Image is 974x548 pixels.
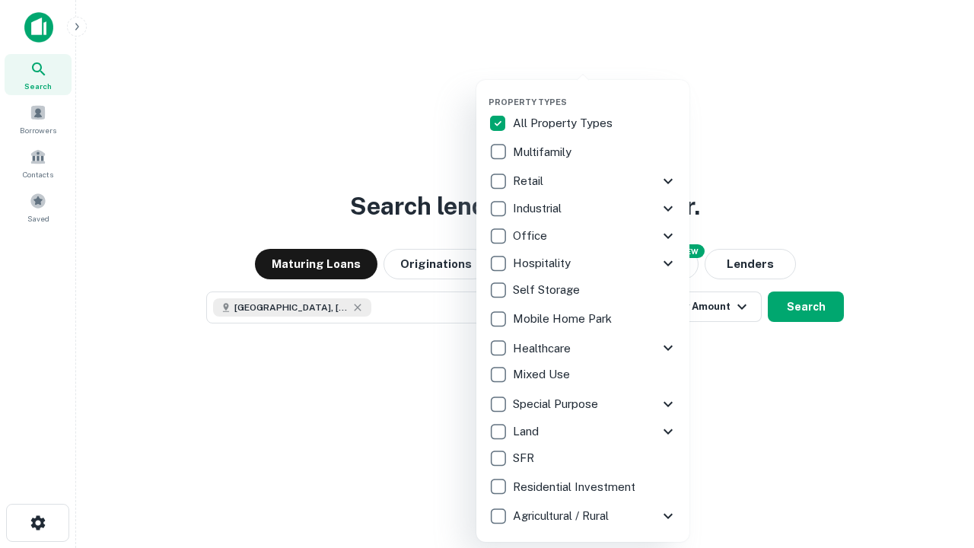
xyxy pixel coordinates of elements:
p: Self Storage [513,281,583,299]
p: Healthcare [513,339,574,358]
p: Residential Investment [513,478,638,496]
div: Hospitality [489,250,677,277]
span: Property Types [489,97,567,107]
p: Land [513,422,542,441]
div: Office [489,222,677,250]
div: Healthcare [489,334,677,362]
iframe: Chat Widget [898,426,974,499]
p: Special Purpose [513,395,601,413]
p: Mixed Use [513,365,573,384]
p: Hospitality [513,254,574,272]
p: Multifamily [513,143,575,161]
div: Special Purpose [489,390,677,418]
p: SFR [513,449,537,467]
div: Agricultural / Rural [489,502,677,530]
p: All Property Types [513,114,616,132]
p: Office [513,227,550,245]
p: Retail [513,172,546,190]
p: Industrial [513,199,565,218]
div: Industrial [489,195,677,222]
p: Mobile Home Park [513,310,615,328]
div: Land [489,418,677,445]
p: Agricultural / Rural [513,507,612,525]
div: Retail [489,167,677,195]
